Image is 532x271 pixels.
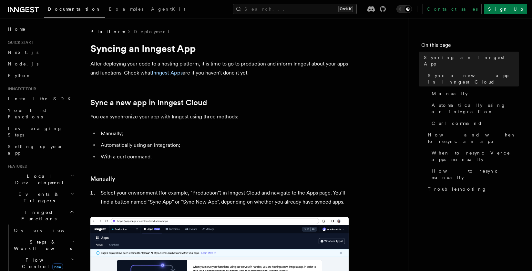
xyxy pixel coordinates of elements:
[5,23,76,35] a: Home
[424,54,519,67] span: Syncing an Inngest App
[90,112,349,121] p: You can synchronize your app with Inngest using three methods:
[90,28,125,35] span: Platform
[396,5,412,13] button: Toggle dark mode
[8,26,26,32] span: Home
[99,141,349,150] li: Automatically using an integration;
[432,90,468,97] span: Manually
[428,72,519,85] span: Sync a new app in Inngest Cloud
[8,144,63,156] span: Setting up your app
[432,168,519,181] span: How to resync manually
[90,43,349,54] h1: Syncing an Inngest App
[8,73,31,78] span: Python
[99,129,349,138] li: Manually;
[432,120,482,126] span: Curl command
[233,4,357,14] button: Search...Ctrl+K
[8,61,38,66] span: Node.js
[147,2,189,17] a: AgentKit
[8,50,38,55] span: Next.js
[5,46,76,58] a: Next.js
[152,70,183,76] a: Inngest Apps
[429,99,519,117] a: Automatically using an integration
[151,6,185,12] span: AgentKit
[11,257,71,270] span: Flow Control
[11,236,76,254] button: Steps & Workflows
[429,88,519,99] a: Manually
[11,225,76,236] a: Overview
[5,93,76,105] a: Install the SDK
[48,6,101,12] span: Documentation
[105,2,147,17] a: Examples
[5,70,76,81] a: Python
[8,108,46,119] span: Your first Functions
[5,188,76,206] button: Events & Triggers
[109,6,143,12] span: Examples
[11,239,72,252] span: Steps & Workflows
[134,28,169,35] a: Deployment
[99,152,349,161] li: With a curl command.
[52,263,63,270] span: new
[338,6,353,12] kbd: Ctrl+K
[5,105,76,123] a: Your first Functions
[428,132,519,145] span: How and when to resync an app
[5,40,33,45] span: Quick start
[5,173,70,186] span: Local Development
[5,58,76,70] a: Node.js
[90,174,115,183] a: Manually
[5,141,76,159] a: Setting up your app
[428,186,487,192] span: Troubleshooting
[425,70,519,88] a: Sync a new app in Inngest Cloud
[44,2,105,18] a: Documentation
[421,52,519,70] a: Syncing an Inngest App
[429,117,519,129] a: Curl command
[484,4,527,14] a: Sign Up
[90,59,349,77] p: After deploying your code to a hosting platform, it is time to go to production and inform Innges...
[5,206,76,225] button: Inngest Functions
[14,228,80,233] span: Overview
[429,165,519,183] a: How to resync manually
[425,183,519,195] a: Troubleshooting
[432,150,519,163] span: When to resync Vercel apps manually
[429,147,519,165] a: When to resync Vercel apps manually
[5,164,27,169] span: Features
[423,4,482,14] a: Contact sales
[99,188,349,206] li: Select your environment (for example, "Production") in Inngest Cloud and navigate to the Apps pag...
[425,129,519,147] a: How and when to resync an app
[8,126,62,137] span: Leveraging Steps
[5,191,70,204] span: Events & Triggers
[90,98,207,107] a: Sync a new app in Inngest Cloud
[5,123,76,141] a: Leveraging Steps
[432,102,519,115] span: Automatically using an integration
[5,170,76,188] button: Local Development
[8,96,75,101] span: Install the SDK
[5,209,70,222] span: Inngest Functions
[421,41,519,52] h4: On this page
[5,86,36,92] span: Inngest tour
